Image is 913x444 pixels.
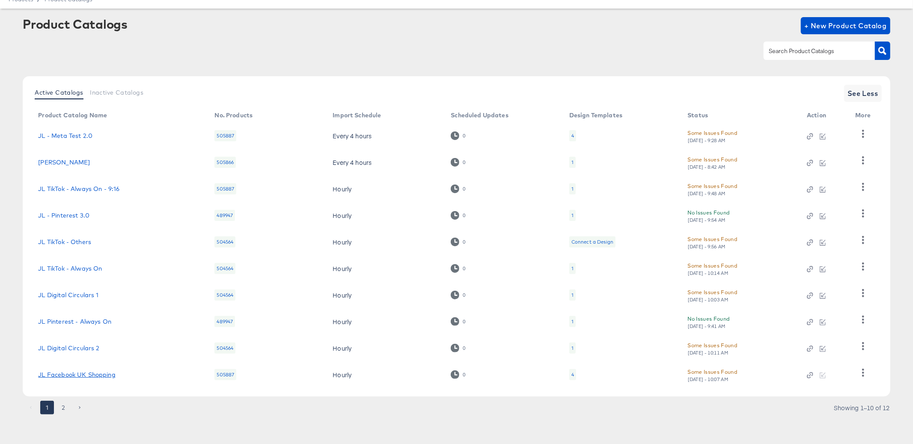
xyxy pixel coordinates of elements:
div: 0 [451,317,466,325]
a: [PERSON_NAME] [38,159,90,166]
div: 0 [463,319,466,325]
button: Some Issues Found[DATE] - 9:28 AM [687,128,737,143]
td: Hourly [326,202,444,229]
button: Some Issues Found[DATE] - 9:56 AM [687,235,737,250]
button: Some Issues Found[DATE] - 9:48 AM [687,182,737,197]
span: + New Product Catalog [804,20,887,32]
nav: pagination navigation [23,401,88,414]
div: 0 [463,212,466,218]
div: [DATE] - 9:28 AM [687,137,726,143]
div: 0 [451,344,466,352]
a: JL TikTok - Always On - 9:16 [38,185,119,192]
div: 1 [569,183,576,194]
a: JL Pinterest - Always On [38,318,111,325]
div: 504564 [214,343,235,354]
div: 1 [571,318,574,325]
div: [DATE] - 10:14 AM [687,270,729,276]
td: Hourly [326,282,444,308]
div: Some Issues Found [687,367,737,376]
td: Hourly [326,176,444,202]
div: No. Products [214,112,253,119]
div: Some Issues Found [687,261,737,270]
div: 0 [451,264,466,272]
th: More [849,109,881,122]
div: 1 [571,265,574,272]
div: 0 [451,131,466,140]
div: [DATE] - 10:11 AM [687,350,729,356]
div: 1 [569,316,576,327]
div: 4 [571,371,574,378]
button: Go to next page [73,401,86,414]
div: 1 [569,210,576,221]
a: JL Digital Circulars 1 [38,292,98,298]
a: JL TikTok - Always On [38,265,102,272]
div: 0 [451,158,466,166]
div: 1 [571,212,574,219]
div: 0 [451,291,466,299]
div: [DATE] - 9:48 AM [687,191,726,197]
div: Some Issues Found [687,155,737,164]
div: 0 [463,159,466,165]
div: 504564 [214,289,235,301]
div: 0 [451,211,466,219]
div: Connect a Design [571,238,613,245]
input: Search Product Catalogs [767,46,858,56]
div: 505887 [214,183,236,194]
div: 504564 [214,263,235,274]
a: JL Facebook UK Shopping [38,371,115,378]
div: 489947 [214,316,235,327]
div: 0 [463,292,466,298]
div: 505866 [214,157,236,168]
a: JL Digital Circulars 2 [38,345,99,352]
td: Hourly [326,229,444,255]
div: 489947 [214,210,235,221]
td: Hourly [326,361,444,388]
div: 1 [571,292,574,298]
button: Some Issues Found[DATE] - 10:07 AM [687,367,737,382]
button: + New Product Catalog [801,17,890,34]
div: 1 [569,289,576,301]
th: Status [681,109,800,122]
button: See Less [844,85,882,102]
div: Product Catalogs [23,17,127,31]
a: JL TikTok - Others [38,238,91,245]
div: 0 [451,238,466,246]
td: Hourly [326,255,444,282]
div: Showing 1–10 of 12 [834,405,890,411]
div: Some Issues Found [687,128,737,137]
div: 1 [571,345,574,352]
button: Go to page 2 [57,401,70,414]
div: Scheduled Updates [451,112,509,119]
div: 505887 [214,130,236,141]
button: Some Issues Found[DATE] - 10:03 AM [687,288,737,303]
td: Hourly [326,335,444,361]
div: 4 [571,132,574,139]
div: 1 [569,263,576,274]
div: Some Issues Found [687,182,737,191]
div: 4 [569,130,576,141]
div: 0 [451,185,466,193]
div: 0 [463,239,466,245]
div: [DATE] - 8:42 AM [687,164,726,170]
button: Some Issues Found[DATE] - 8:42 AM [687,155,737,170]
div: Some Issues Found [687,288,737,297]
div: 1 [571,185,574,192]
button: Some Issues Found[DATE] - 10:14 AM [687,261,737,276]
button: Some Issues Found[DATE] - 10:11 AM [687,341,737,356]
div: 1 [569,343,576,354]
div: Product Catalog Name [38,112,107,119]
div: Some Issues Found [687,341,737,350]
div: 0 [463,265,466,271]
div: 0 [451,370,466,378]
div: 0 [463,186,466,192]
span: Active Catalogs [35,89,83,96]
th: Action [800,109,848,122]
a: JL - Pinterest 3.0 [38,212,89,219]
div: Some Issues Found [687,235,737,244]
button: page 1 [40,401,54,414]
a: JL - Meta Test 2.0 [38,132,92,139]
td: Every 4 hours [326,149,444,176]
div: [DATE] - 9:56 AM [687,244,726,250]
td: Every 4 hours [326,122,444,149]
div: [DATE] - 10:07 AM [687,376,729,382]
